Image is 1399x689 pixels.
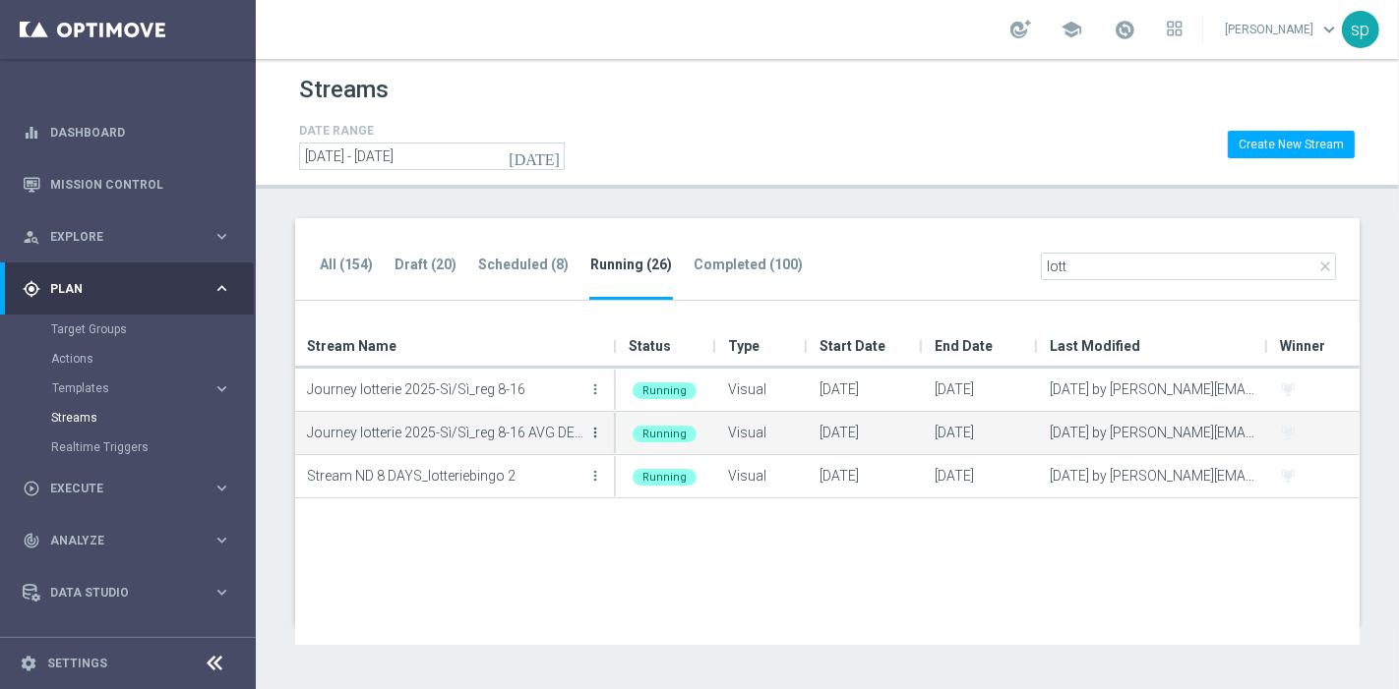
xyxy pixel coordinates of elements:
[694,257,803,273] tab-header: Completed (100)
[633,469,697,486] div: Running
[23,480,213,497] div: Execute
[509,147,562,165] i: [DATE]
[585,456,605,495] button: more_vert
[923,412,1038,454] div: [DATE]
[395,257,456,273] tab-header: Draft (20)
[808,455,923,497] div: [DATE]
[23,636,40,654] i: lightbulb
[1342,11,1379,48] div: sp
[51,410,205,426] a: Streams
[50,231,213,243] span: Explore
[51,321,205,337] a: Target Groups
[23,480,40,497] i: play_circle_outline
[51,344,254,373] div: Actions
[22,481,232,496] button: play_circle_outline Execute keyboard_arrow_right
[587,425,603,440] i: more_vert
[23,280,40,298] i: gps_fixed
[629,326,671,366] span: Status
[1038,412,1268,454] div: [DATE] by [PERSON_NAME][EMAIL_ADDRESS][PERSON_NAME][DOMAIN_NAME]
[213,379,231,398] i: keyboard_arrow_right
[585,370,605,409] button: more_vert
[51,380,232,396] button: Templates keyboard_arrow_right
[1223,15,1342,44] a: [PERSON_NAME]keyboard_arrow_down
[808,412,923,454] div: [DATE]
[923,455,1038,497] div: [DATE]
[51,351,205,367] a: Actions
[299,76,389,104] h1: Streams
[52,382,213,394] div: Templates
[50,483,213,494] span: Execute
[213,583,231,602] i: keyboard_arrow_right
[50,158,231,210] a: Mission Control
[22,177,232,193] div: Mission Control
[1280,326,1325,366] span: Winner
[587,381,603,397] i: more_vert
[23,532,40,549] i: track_changes
[320,257,373,273] tab-header: All (154)
[51,373,254,403] div: Templates
[478,257,569,273] tab-header: Scheduled (8)
[808,369,923,411] div: [DATE]
[1228,131,1355,158] button: Create New Stream
[23,228,213,246] div: Explore
[307,418,583,447] p: Journey lotterie 2025-Sì/Sì_reg 8-16 AVG DEP last 3m
[23,158,231,210] div: Mission Control
[23,618,231,670] div: Optibot
[52,382,193,394] span: Templates
[935,326,993,366] span: End Date
[23,106,231,158] div: Dashboard
[213,479,231,497] i: keyboard_arrow_right
[1050,326,1140,366] span: Last Modified
[23,228,40,246] i: person_search
[633,426,697,442] div: Running
[716,412,808,454] div: Visual
[585,413,605,452] button: more_vert
[23,532,213,549] div: Analyze
[633,382,697,399] div: Running
[307,374,583,404] p: Journey lotterie 2025-Sì/Sì_reg 8-16
[716,369,808,411] div: Visual
[22,533,232,548] button: track_changes Analyze keyboard_arrow_right
[50,106,231,158] a: Dashboard
[23,280,213,298] div: Plan
[213,227,231,246] i: keyboard_arrow_right
[728,326,760,366] span: Type
[716,455,808,497] div: Visual
[213,279,231,298] i: keyboard_arrow_right
[50,535,213,546] span: Analyze
[1041,253,1336,280] input: Quick find Stream
[1318,19,1340,40] span: keyboard_arrow_down
[22,585,232,601] button: Data Studio keyboard_arrow_right
[587,468,603,484] i: more_vert
[506,143,565,172] button: [DATE]
[1317,258,1333,274] i: close
[1038,369,1268,411] div: [DATE] by [PERSON_NAME][EMAIL_ADDRESS][PERSON_NAME][DOMAIN_NAME]
[299,143,565,170] input: Select date range
[22,281,232,297] button: gps_fixed Plan keyboard_arrow_right
[50,283,213,295] span: Plan
[22,229,232,245] button: person_search Explore keyboard_arrow_right
[20,655,37,672] i: settings
[307,326,396,366] span: Stream Name
[213,531,231,549] i: keyboard_arrow_right
[51,403,254,432] div: Streams
[51,315,254,344] div: Target Groups
[22,125,232,141] button: equalizer Dashboard
[51,432,254,462] div: Realtime Triggers
[50,587,213,599] span: Data Studio
[923,369,1038,411] div: [DATE]
[50,618,206,670] a: Optibot
[299,124,565,138] h4: DATE RANGE
[820,326,885,366] span: Start Date
[23,124,40,142] i: equalizer
[1038,455,1268,497] div: [DATE] by [PERSON_NAME][EMAIL_ADDRESS][PERSON_NAME][DOMAIN_NAME]
[51,439,205,455] a: Realtime Triggers
[47,658,107,669] a: Settings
